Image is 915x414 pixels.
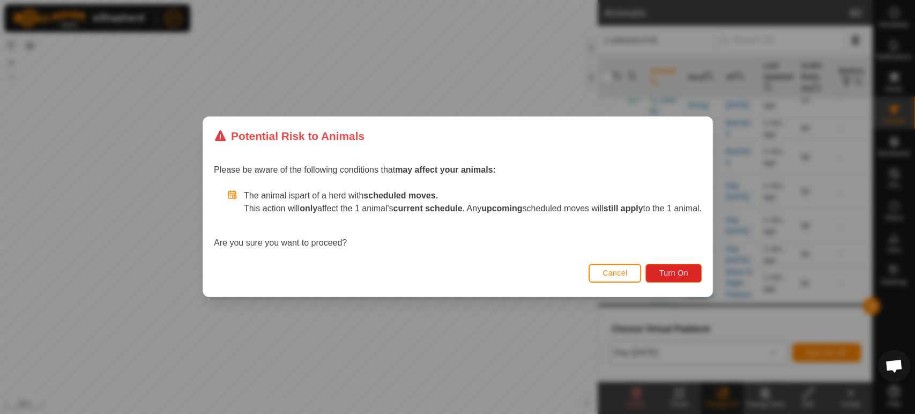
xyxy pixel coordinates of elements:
[589,264,642,283] button: Cancel
[363,191,438,201] strong: scheduled moves.
[214,166,496,175] span: Please be aware of the following conditions that
[878,350,910,382] div: Open chat
[244,190,702,203] p: The animal is
[300,204,317,213] strong: only
[659,269,688,278] span: Turn On
[481,204,522,213] strong: upcoming
[295,191,438,201] span: part of a herd with
[602,269,628,278] span: Cancel
[395,166,496,175] strong: may affect your animals:
[214,190,702,250] div: Are you sure you want to proceed?
[244,203,702,216] p: This action will affect the 1 animal's . Any scheduled moves will to the 1 animal.
[214,128,364,144] div: Potential Risk to Animals
[393,204,462,213] strong: current schedule
[645,264,701,283] button: Turn On
[603,204,643,213] strong: still apply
